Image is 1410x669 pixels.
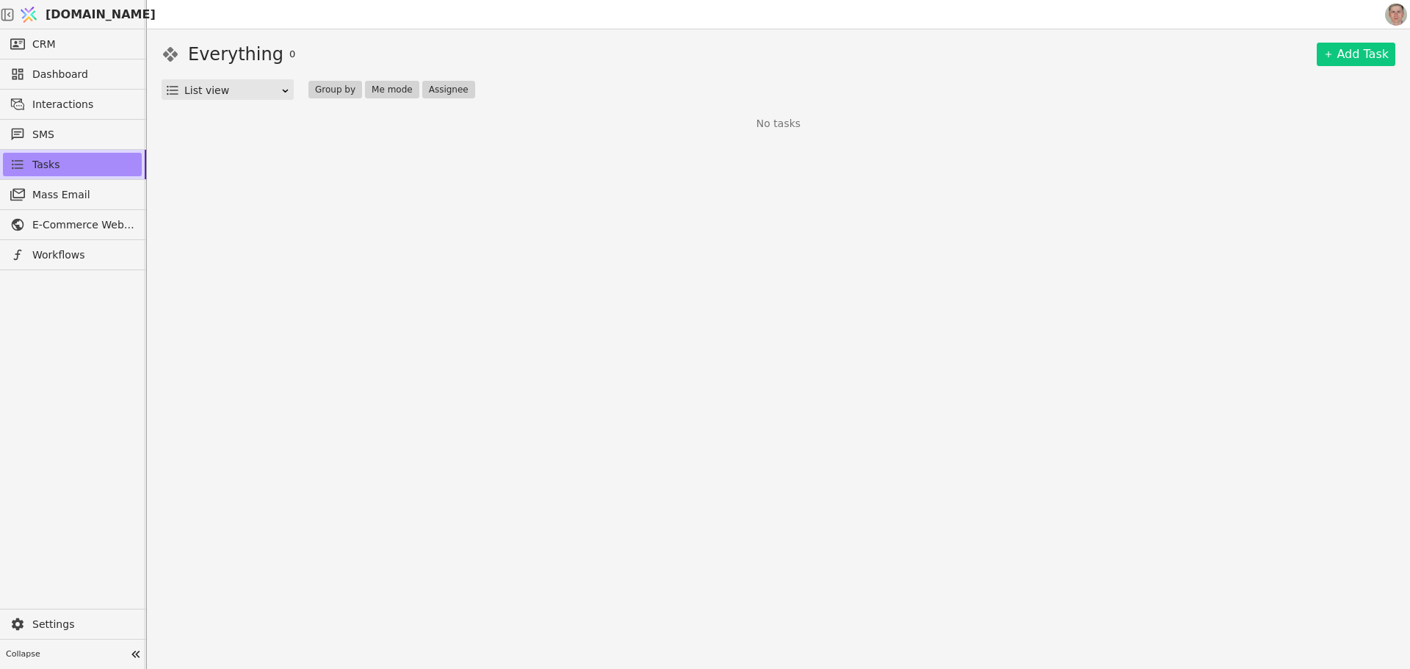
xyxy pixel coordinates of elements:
button: Me mode [365,81,419,98]
a: Add Task [1317,43,1395,66]
div: List view [184,80,281,101]
img: Logo [18,1,40,29]
a: Mass Email [3,183,142,206]
span: Mass Email [32,187,134,203]
span: Dashboard [32,67,134,82]
span: E-Commerce Web Development at Zona Digital Agency [32,217,134,233]
span: Interactions [32,97,134,112]
span: CRM [32,37,56,52]
button: Group by [308,81,362,98]
a: E-Commerce Web Development at Zona Digital Agency [3,213,142,236]
span: Workflows [32,247,134,263]
span: SMS [32,127,134,142]
a: CRM [3,32,142,56]
a: Tasks [3,153,142,176]
a: Settings [3,612,142,636]
a: Dashboard [3,62,142,86]
a: Interactions [3,93,142,116]
span: Tasks [32,157,60,173]
span: Settings [32,617,134,632]
a: SMS [3,123,142,146]
span: [DOMAIN_NAME] [46,6,156,23]
span: 0 [289,47,295,62]
a: Workflows [3,243,142,267]
span: Collapse [6,648,126,661]
button: Assignee [422,81,475,98]
p: No tasks [756,116,800,131]
img: 1560949290925-CROPPED-IMG_0201-2-.jpg [1385,4,1407,26]
a: [DOMAIN_NAME] [15,1,147,29]
h1: Everything [188,41,283,68]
